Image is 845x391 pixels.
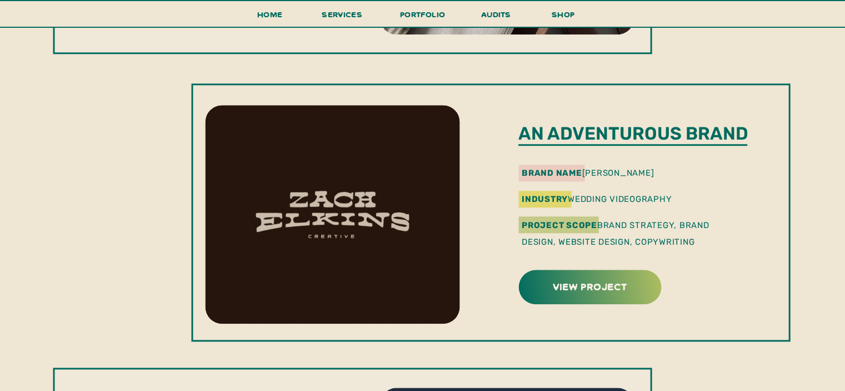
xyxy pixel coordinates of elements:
[397,7,449,28] a: portfolio
[319,7,366,28] a: services
[522,194,568,204] b: industry
[522,166,741,177] p: [PERSON_NAME]
[522,192,773,204] p: wedding videography
[520,278,659,295] a: view project
[537,7,590,27] a: shop
[322,9,362,19] span: services
[253,7,287,28] a: Home
[518,122,761,145] p: An adventurous brand
[479,7,513,27] a: audits
[522,168,582,178] b: brand name
[522,217,732,247] p: Brand Strategy, Brand Design, Website Design, Copywriting
[522,220,597,230] b: Project Scope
